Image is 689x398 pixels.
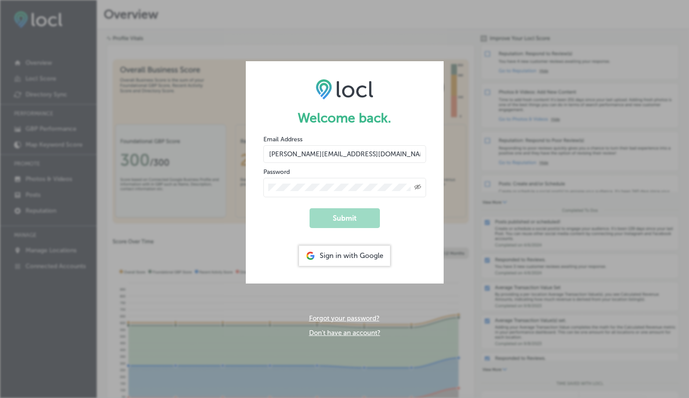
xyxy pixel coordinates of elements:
label: Email Address [263,136,303,143]
label: Password [263,168,290,176]
button: Submit [310,208,380,228]
img: LOCL logo [316,79,373,99]
a: Don't have an account? [309,329,380,337]
h1: Welcome back. [263,110,426,126]
div: Sign in with Google [299,246,390,266]
a: Forgot your password? [309,314,379,322]
span: Toggle password visibility [414,184,421,192]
